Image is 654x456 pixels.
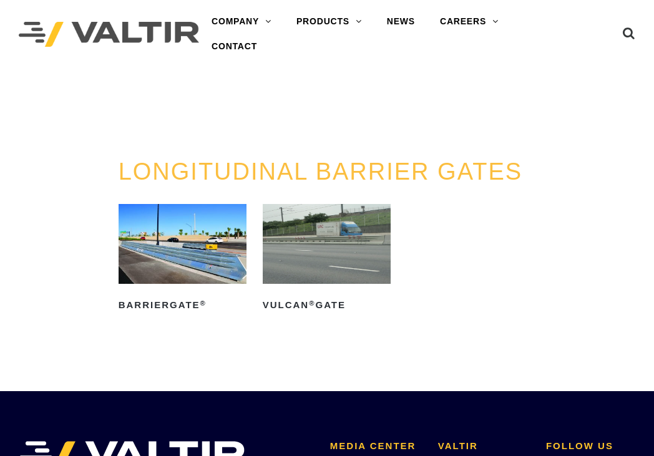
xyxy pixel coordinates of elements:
[330,441,419,452] h2: MEDIA CENTER
[119,204,247,315] a: BarrierGate®
[199,34,270,59] a: CONTACT
[427,9,511,34] a: CAREERS
[309,299,315,307] sup: ®
[546,441,635,452] h2: FOLLOW US
[199,9,284,34] a: COMPANY
[19,22,199,46] img: Valtir
[200,299,207,307] sup: ®
[119,158,522,185] a: LONGITUDINAL BARRIER GATES
[374,9,427,34] a: NEWS
[119,295,247,315] h2: BarrierGate
[438,441,527,452] h2: VALTIR
[263,295,391,315] h2: Vulcan Gate
[263,204,391,315] a: Vulcan®Gate
[284,9,374,34] a: PRODUCTS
